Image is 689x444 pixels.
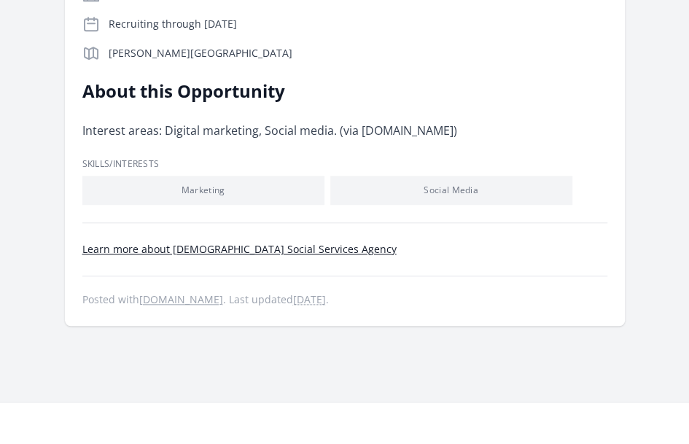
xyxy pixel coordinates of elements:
[82,242,397,256] a: Learn more about [DEMOGRAPHIC_DATA] Social Services Agency
[82,120,509,141] p: Interest areas: Digital marketing, Social media. (via [DOMAIN_NAME])
[82,158,607,170] h3: Skills/Interests
[82,294,607,305] p: Posted with . Last updated .
[82,79,509,103] h2: About this Opportunity
[330,176,572,205] li: Social Media
[293,292,326,306] abbr: Mon, Sep 30, 2024 4:22 AM
[109,17,607,31] p: Recruiting through [DATE]
[139,292,223,306] a: [DOMAIN_NAME]
[82,176,324,205] li: Marketing
[109,46,607,61] p: [PERSON_NAME][GEOGRAPHIC_DATA]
